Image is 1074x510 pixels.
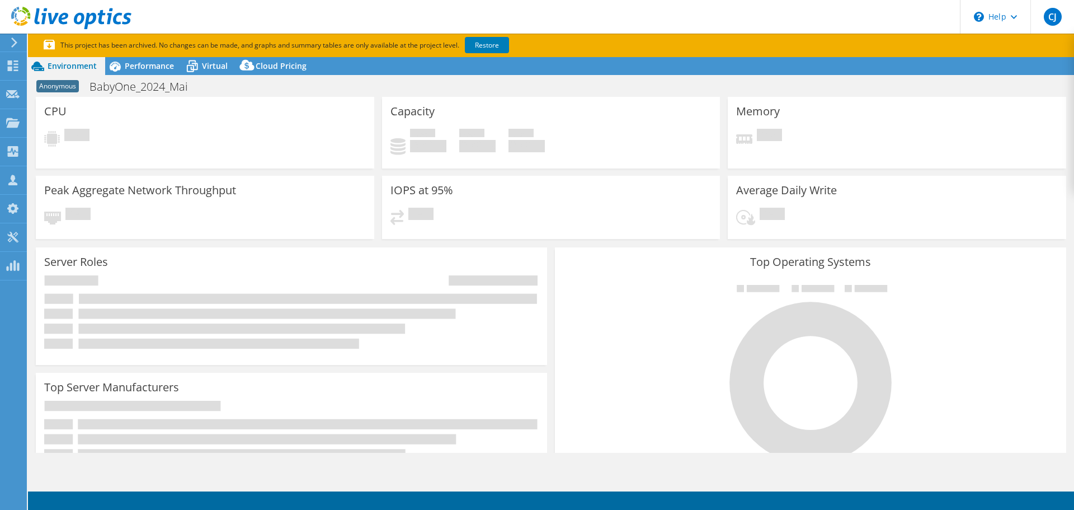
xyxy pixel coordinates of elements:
[974,12,984,22] svg: \n
[256,60,307,71] span: Cloud Pricing
[65,208,91,223] span: Pending
[44,256,108,268] h3: Server Roles
[44,39,592,52] p: This project has been archived. No changes can be made, and graphs and summary tables are only av...
[736,105,780,118] h3: Memory
[459,140,496,152] h4: 0 GiB
[410,129,435,140] span: Used
[760,208,785,223] span: Pending
[44,184,236,196] h3: Peak Aggregate Network Throughput
[465,37,509,53] a: Restore
[84,81,205,93] h1: BabyOne_2024_Mai
[125,60,174,71] span: Performance
[44,381,179,394] h3: Top Server Manufacturers
[44,105,67,118] h3: CPU
[390,105,435,118] h3: Capacity
[563,256,1058,268] h3: Top Operating Systems
[64,129,89,144] span: Pending
[736,184,837,196] h3: Average Daily Write
[508,140,545,152] h4: 0 GiB
[48,60,97,71] span: Environment
[36,80,79,92] span: Anonymous
[390,184,453,196] h3: IOPS at 95%
[757,129,782,144] span: Pending
[410,140,446,152] h4: 0 GiB
[508,129,534,140] span: Total
[459,129,484,140] span: Free
[408,208,434,223] span: Pending
[1044,8,1062,26] span: CJ
[202,60,228,71] span: Virtual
